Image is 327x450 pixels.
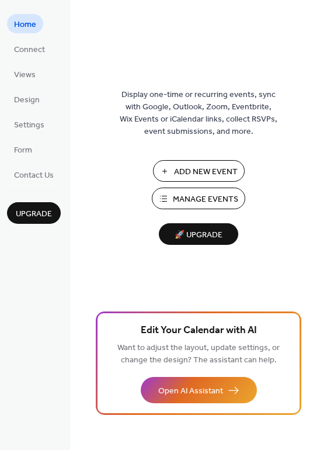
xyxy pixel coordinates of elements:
[159,223,238,245] button: 🚀 Upgrade
[153,160,245,182] button: Add New Event
[141,323,257,339] span: Edit Your Calendar with AI
[7,202,61,224] button: Upgrade
[7,64,43,84] a: Views
[14,169,54,182] span: Contact Us
[120,89,277,138] span: Display one-time or recurring events, sync with Google, Outlook, Zoom, Eventbrite, Wix Events or ...
[173,193,238,206] span: Manage Events
[14,94,40,106] span: Design
[174,166,238,178] span: Add New Event
[166,227,231,243] span: 🚀 Upgrade
[152,188,245,209] button: Manage Events
[7,140,39,159] a: Form
[117,340,280,368] span: Want to adjust the layout, update settings, or change the design? The assistant can help.
[7,115,51,134] a: Settings
[7,165,61,184] a: Contact Us
[158,385,223,397] span: Open AI Assistant
[14,119,44,131] span: Settings
[7,89,47,109] a: Design
[16,208,52,220] span: Upgrade
[14,69,36,81] span: Views
[14,44,45,56] span: Connect
[141,377,257,403] button: Open AI Assistant
[14,19,36,31] span: Home
[14,144,32,157] span: Form
[7,14,43,33] a: Home
[7,39,52,58] a: Connect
